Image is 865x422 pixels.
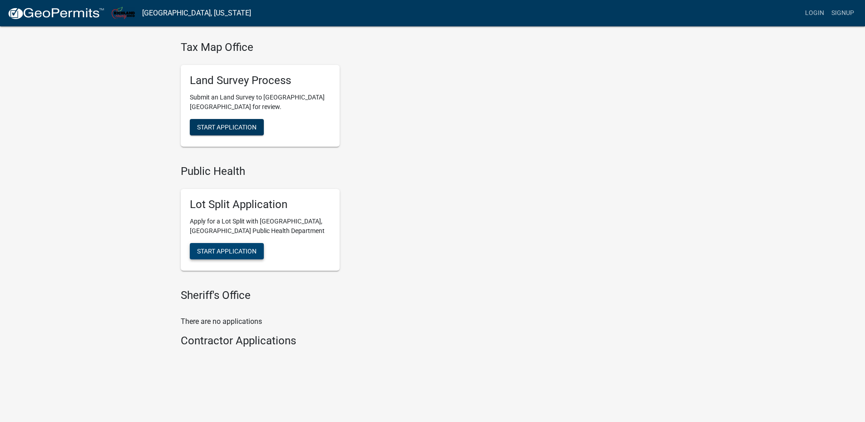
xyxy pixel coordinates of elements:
button: Start Application [190,119,264,135]
h4: Sheriff's Office [181,289,512,302]
span: Start Application [197,123,257,130]
p: There are no applications [181,316,512,327]
a: Signup [828,5,858,22]
h4: Contractor Applications [181,334,512,348]
a: Login [801,5,828,22]
p: Apply for a Lot Split with [GEOGRAPHIC_DATA], [GEOGRAPHIC_DATA] Public Health Department [190,217,331,236]
button: Start Application [190,243,264,259]
h4: Tax Map Office [181,41,512,54]
h5: Lot Split Application [190,198,331,211]
h5: Land Survey Process [190,74,331,87]
span: Start Application [197,247,257,254]
h4: Public Health [181,165,512,178]
a: [GEOGRAPHIC_DATA], [US_STATE] [142,5,251,21]
p: Submit an Land Survey to [GEOGRAPHIC_DATA] [GEOGRAPHIC_DATA] for review. [190,93,331,112]
img: Richland County, Ohio [112,7,135,19]
wm-workflow-list-section: Contractor Applications [181,334,512,351]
